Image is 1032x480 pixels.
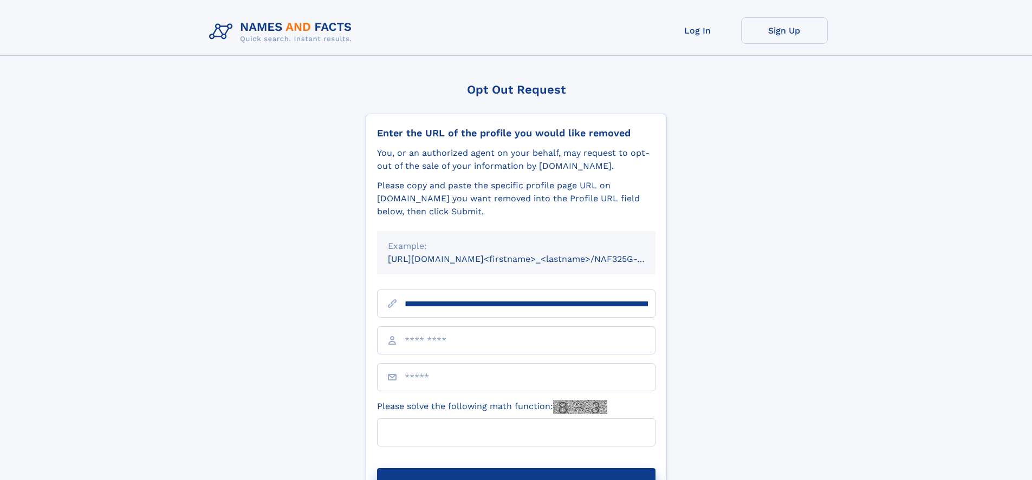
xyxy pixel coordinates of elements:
[388,240,645,253] div: Example:
[377,127,655,139] div: Enter the URL of the profile you would like removed
[377,147,655,173] div: You, or an authorized agent on your behalf, may request to opt-out of the sale of your informatio...
[388,254,676,264] small: [URL][DOMAIN_NAME]<firstname>_<lastname>/NAF325G-xxxxxxxx
[205,17,361,47] img: Logo Names and Facts
[741,17,828,44] a: Sign Up
[377,179,655,218] div: Please copy and paste the specific profile page URL on [DOMAIN_NAME] you want removed into the Pr...
[366,83,667,96] div: Opt Out Request
[377,400,607,414] label: Please solve the following math function:
[654,17,741,44] a: Log In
